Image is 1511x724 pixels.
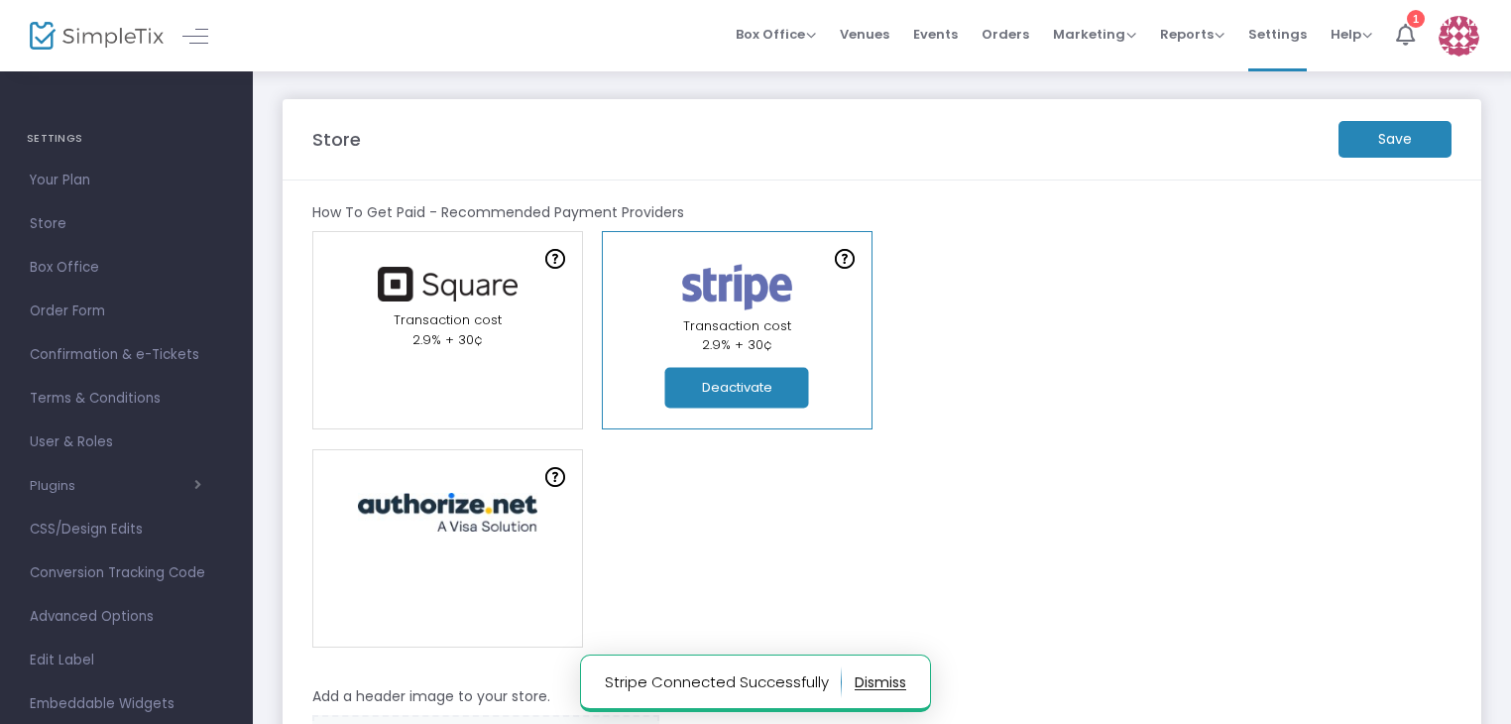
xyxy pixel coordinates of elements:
[30,386,223,412] span: Terms & Conditions
[1160,25,1224,44] span: Reports
[1248,9,1307,60] span: Settings
[368,267,526,302] img: square.png
[30,560,223,586] span: Conversion Tracking Code
[1053,25,1136,44] span: Marketing
[982,9,1029,60] span: Orders
[27,119,226,159] h4: SETTINGS
[736,25,816,44] span: Box Office
[1407,10,1425,28] div: 1
[30,429,223,455] span: User & Roles
[30,604,223,630] span: Advanced Options
[1331,25,1372,44] span: Help
[30,299,223,324] span: Order Form
[312,202,684,223] m-panel-subtitle: How To Get Paid - Recommended Payment Providers
[605,666,842,698] p: Stripe Connected Successfully
[30,478,201,494] button: Plugins
[835,249,855,269] img: question-mark
[30,211,223,237] span: Store
[30,255,223,281] span: Box Office
[545,249,565,269] img: question-mark
[30,168,223,193] span: Your Plan
[545,467,565,487] img: question-mark
[348,493,546,532] img: authorize.jpg
[312,126,361,153] m-panel-title: Store
[412,330,483,349] span: 2.9% + 30¢
[30,648,223,673] span: Edit Label
[30,517,223,543] span: CSS/Design Edits
[394,310,502,329] span: Transaction cost
[840,9,889,60] span: Venues
[702,335,772,354] span: 2.9% + 30¢
[30,342,223,368] span: Confirmation & e-Tickets
[670,260,804,314] img: stripe.png
[913,9,958,60] span: Events
[665,368,809,409] button: Deactivate
[1338,121,1452,158] m-button: Save
[855,666,906,698] button: dismiss
[312,686,550,707] m-panel-subtitle: Add a header image to your store.
[30,691,223,717] span: Embeddable Widgets
[683,316,791,335] span: Transaction cost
